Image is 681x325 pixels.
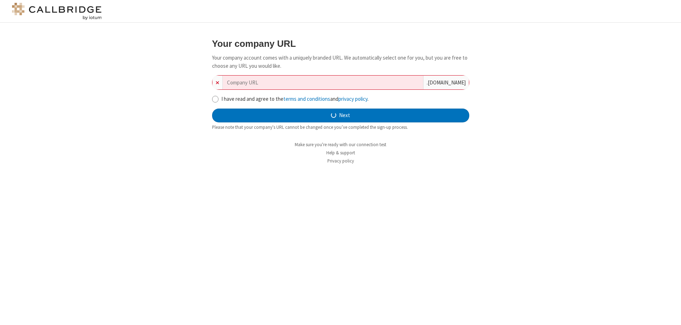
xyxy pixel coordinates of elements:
a: terms and conditions [283,95,330,102]
h3: Your company URL [212,39,469,49]
a: Make sure you're ready with our connection test [295,142,386,148]
a: Privacy policy [327,158,354,164]
p: Your company account comes with a uniquely branded URL. We automatically select one for you, but ... [212,54,469,70]
input: Company URL [223,76,423,89]
label: I have read and agree to the and . [221,95,469,103]
button: Next [212,109,469,123]
img: logo@2x.png [11,3,103,20]
a: Help & support [326,150,355,156]
div: . [DOMAIN_NAME] [423,76,469,89]
div: Please note that your company's URL cannot be changed once you’ve completed the sign-up process. [212,124,469,131]
a: privacy policy [338,95,367,102]
span: Next [339,111,350,120]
